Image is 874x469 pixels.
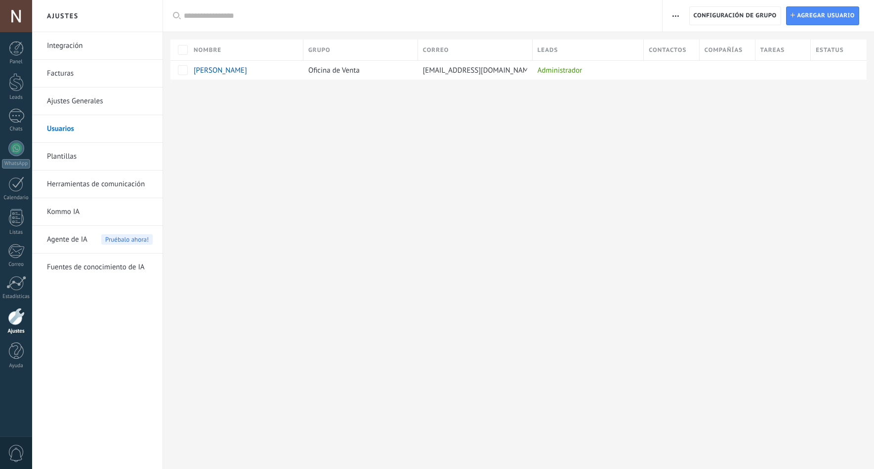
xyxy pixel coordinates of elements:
li: Integración [32,32,163,60]
span: Correo [423,45,449,55]
div: Listas [2,229,31,236]
span: Pruébalo ahora! [101,234,153,245]
a: Usuarios [47,115,153,143]
a: Plantillas [47,143,153,171]
a: Agente de IA Pruébalo ahora! [47,226,153,254]
span: [EMAIL_ADDRESS][DOMAIN_NAME] [423,66,535,75]
div: Panel [2,59,31,65]
li: Fuentes de conocimiento de IA [32,254,163,281]
li: Plantillas [32,143,163,171]
div: Ayuda [2,363,31,369]
span: Agregar usuario [797,7,855,25]
div: Chats [2,126,31,132]
a: Fuentes de conocimiento de IA [47,254,153,281]
a: Kommo IA [47,198,153,226]
a: Herramientas de comunicación [47,171,153,198]
span: Compañías [705,45,743,55]
a: Ajustes Generales [47,87,153,115]
span: Estatus [816,45,843,55]
a: Agregar usuario [786,6,859,25]
li: Herramientas de comunicación [32,171,163,198]
div: Correo [2,261,31,268]
div: Estadísticas [2,294,31,300]
span: Tareas [760,45,785,55]
li: Usuarios [32,115,163,143]
div: Leads [2,94,31,101]
span: Contactos [649,45,686,55]
li: Agente de IA [32,226,163,254]
a: Integración [47,32,153,60]
div: Oficina de Venta [303,61,413,80]
span: Agente de IA [47,226,87,254]
div: Ajustes [2,328,31,335]
span: Leads [538,45,558,55]
li: Ajustes Generales [32,87,163,115]
li: Facturas [32,60,163,87]
span: Oficina de Venta [308,66,360,75]
span: Grupo [308,45,331,55]
span: Configuración de grupo [694,7,777,25]
div: WhatsApp [2,159,30,169]
span: Nicolas Herrera [194,66,247,75]
a: Facturas [47,60,153,87]
button: Configuración de grupo [689,6,781,25]
div: Calendario [2,195,31,201]
div: Administrador [533,61,639,80]
span: Nombre [194,45,221,55]
li: Kommo IA [32,198,163,226]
